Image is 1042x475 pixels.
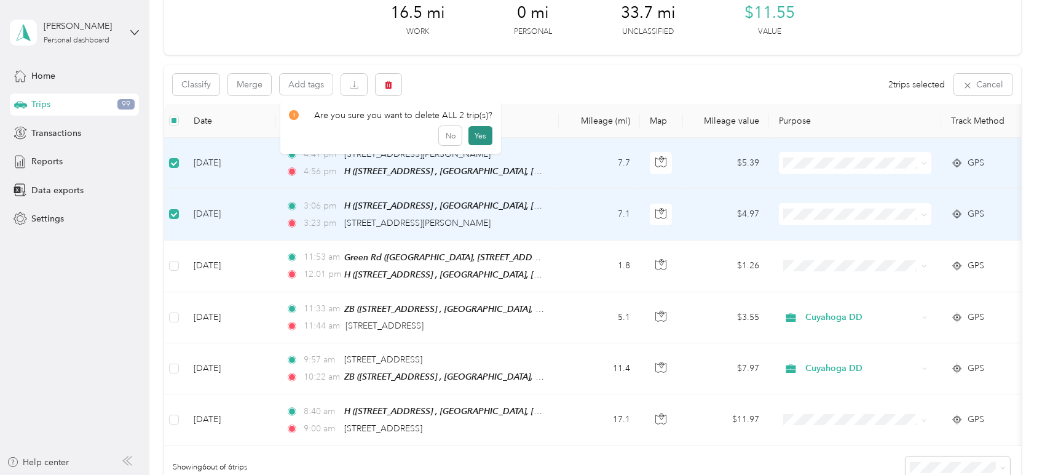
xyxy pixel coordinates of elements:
td: [DATE] [184,394,276,445]
span: GPS [968,311,984,324]
span: GPS [968,207,984,221]
span: ZB ([STREET_ADDRESS] , [GEOGRAPHIC_DATA], [GEOGRAPHIC_DATA]) [344,372,624,382]
span: 4:56 pm [304,165,339,178]
button: Merge [228,74,271,95]
td: [DATE] [184,343,276,394]
button: No [439,126,462,146]
td: $3.55 [683,292,769,343]
span: 8:40 am [304,405,339,418]
span: Transactions [31,127,81,140]
th: Map [640,104,683,138]
span: [STREET_ADDRESS][PERSON_NAME] [344,149,491,159]
th: Track Method [941,104,1027,138]
span: H ([STREET_ADDRESS] , [GEOGRAPHIC_DATA], [GEOGRAPHIC_DATA]) [344,406,620,417]
span: 12:01 pm [304,268,339,281]
span: Reports [31,155,63,168]
span: H ([STREET_ADDRESS] , [GEOGRAPHIC_DATA], [GEOGRAPHIC_DATA]) [344,201,620,211]
th: Mileage (mi) [559,104,640,138]
span: 99 [117,99,135,110]
button: Classify [173,74,219,95]
p: Value [758,26,781,38]
span: GPS [968,413,984,426]
p: Personal [514,26,552,38]
span: 2 trips selected [889,78,945,91]
td: $11.97 [683,394,769,445]
span: ZB ([STREET_ADDRESS] , [GEOGRAPHIC_DATA], [GEOGRAPHIC_DATA]) [344,304,624,314]
span: GPS [968,362,984,375]
td: $4.97 [683,189,769,240]
span: H ([STREET_ADDRESS] , [GEOGRAPHIC_DATA], [GEOGRAPHIC_DATA]) [344,166,620,177]
td: 7.1 [559,189,640,240]
span: Showing 6 out of 6 trips [164,462,247,473]
span: 11:33 am [304,302,339,316]
button: Cancel [954,74,1012,95]
td: 1.8 [559,241,640,292]
td: 5.1 [559,292,640,343]
span: [STREET_ADDRESS] [345,321,424,331]
th: Mileage value [683,104,769,138]
span: 9:57 am [304,353,339,367]
span: 16.5 mi [390,3,445,23]
span: 11:53 am [304,250,339,264]
span: Trips [31,98,50,111]
span: Green Rd ([GEOGRAPHIC_DATA], [STREET_ADDRESS] , [GEOGRAPHIC_DATA], [GEOGRAPHIC_DATA]) [344,252,742,263]
button: Help center [7,456,69,469]
th: Purpose [769,104,941,138]
div: Personal dashboard [44,37,109,44]
span: 4:41 pm [304,148,339,161]
span: 11:44 am [304,319,340,333]
span: 33.7 mi [621,3,676,23]
th: Date [184,104,276,138]
td: $5.39 [683,138,769,189]
span: H ([STREET_ADDRESS] , [GEOGRAPHIC_DATA], [GEOGRAPHIC_DATA]) [344,269,620,280]
div: [PERSON_NAME] [44,20,120,33]
span: [STREET_ADDRESS] [344,423,422,434]
span: Cuyahoga DD [805,311,918,324]
td: 11.4 [559,343,640,394]
p: Work [406,26,429,38]
span: GPS [968,259,984,273]
span: 3:23 pm [304,217,339,230]
td: 17.1 [559,394,640,445]
span: [STREET_ADDRESS][PERSON_NAME] [344,218,491,228]
span: Home [31,70,55,82]
th: Locations [276,104,559,138]
button: Yes [468,126,492,146]
td: $7.97 [683,343,769,394]
td: 7.7 [559,138,640,189]
span: $11.55 [744,3,795,23]
td: [DATE] [184,292,276,343]
td: [DATE] [184,241,276,292]
td: $1.26 [683,241,769,292]
span: 10:22 am [304,370,339,384]
p: Unclassified [622,26,674,38]
iframe: Everlance-gr Chat Button Frame [973,406,1042,475]
td: [DATE] [184,138,276,189]
span: GPS [968,156,984,170]
button: Add tags [280,74,333,95]
td: [DATE] [184,189,276,240]
div: Are you sure you want to delete ALL 2 trip(s)? [289,109,492,122]
span: 0 mi [517,3,549,23]
span: [STREET_ADDRESS] [344,354,422,365]
span: Data exports [31,184,84,197]
span: 9:00 am [304,422,339,436]
span: Settings [31,212,64,225]
span: 3:06 pm [304,199,339,213]
span: Cuyahoga DD [805,362,918,375]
